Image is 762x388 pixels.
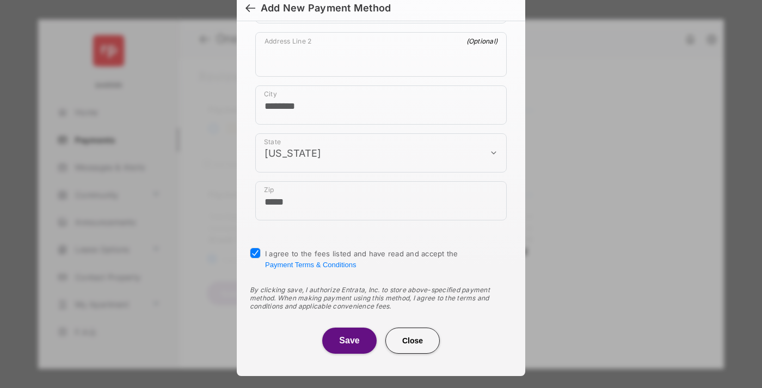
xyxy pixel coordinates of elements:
button: Close [385,328,440,354]
div: payment_method_screening[postal_addresses][locality] [255,85,507,125]
button: Save [322,328,377,354]
div: payment_method_screening[postal_addresses][administrativeArea] [255,133,507,173]
div: Add New Payment Method [261,2,391,14]
div: By clicking save, I authorize Entrata, Inc. to store above-specified payment method. When making ... [250,286,512,310]
span: I agree to the fees listed and have read and accept the [265,249,458,269]
div: payment_method_screening[postal_addresses][addressLine2] [255,32,507,77]
div: payment_method_screening[postal_addresses][postalCode] [255,181,507,220]
button: I agree to the fees listed and have read and accept the [265,261,356,269]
